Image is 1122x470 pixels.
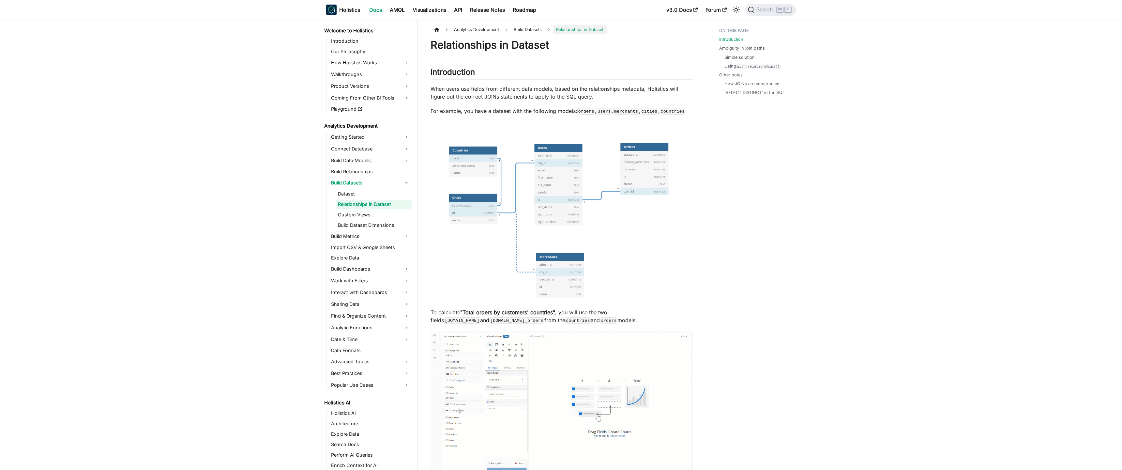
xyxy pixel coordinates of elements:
[724,89,785,96] a: 'SELECT DISTINCT' in the SQL
[431,39,693,52] h1: Relationships in Dataset
[613,108,639,115] code: merchants
[662,5,702,15] a: v3.0 Docs
[660,108,686,115] code: countries
[329,104,412,114] a: Playground
[329,81,412,91] a: Product Versions
[329,380,412,390] a: Popular Use Cases
[329,69,412,80] a: Walkthroughs
[329,231,412,242] a: Build Metrics
[724,63,781,69] a: Usingwith_relationships()
[745,4,796,16] button: Search (Ctrl+K)
[451,25,502,34] span: Analytics Development
[431,25,693,34] nav: Breadcrumbs
[322,121,412,131] a: Analytics Development
[329,144,412,154] a: Connect Database
[509,5,540,15] a: Roadmap
[466,5,509,15] a: Release Notes
[431,107,693,115] p: For example, you have a dataset with the following models: , , , ,
[460,309,555,316] strong: "Total orders by customers' countries"
[339,6,360,14] b: Holistics
[724,81,780,87] a: How JOINs are constructed
[597,108,612,115] code: users
[600,317,617,324] code: orders
[336,210,412,219] a: Custom Views
[329,419,412,428] a: Architecture
[329,155,412,166] a: Build Data Models
[731,5,741,15] button: Switch between dark and light mode (currently light mode)
[431,25,443,34] a: Home page
[409,5,450,15] a: Visualizations
[719,45,765,51] a: Ambiguity in join paths
[719,36,743,42] a: Introduction
[322,26,412,35] a: Welcome to Holistics
[329,275,412,286] a: Work with Filters
[431,85,693,101] p: When users use fields from different data models, based on the relationships metadata, Holistics ...
[329,450,412,460] a: Perform AI Queries
[329,93,412,103] a: Coming From Other BI Tools
[577,108,595,115] code: orders
[431,67,693,80] h2: Introduction
[329,346,412,355] a: Data Formats
[336,189,412,198] a: Dataset
[736,64,781,69] code: with_relationships()
[329,368,412,379] a: Best Practices
[336,200,412,209] a: Relationships in Dataset
[322,398,412,407] a: Holistics AI
[754,7,777,13] span: Search
[329,264,412,274] a: Build Dashboards
[326,5,360,15] a: HolisticsHolistics
[329,299,412,309] a: Sharing Data
[329,37,412,46] a: Introduction
[329,47,412,56] a: Our Philosophy
[329,167,412,176] a: Build Relationships
[365,5,386,15] a: Docs
[489,317,544,324] code: [DOMAIN_NAME]_orders
[329,243,412,252] a: Import CSV & Google Sheets
[329,461,412,470] a: Enrich Context for AI
[326,5,337,15] img: Holistics
[329,311,412,321] a: Find & Organize Content
[336,221,412,230] a: Build Dataset Dimensions
[329,132,412,142] a: Getting Started
[386,5,409,15] a: AMQL
[785,7,791,12] kbd: K
[329,57,412,68] a: How Holistics Works
[444,317,480,324] code: [DOMAIN_NAME]
[320,20,417,470] nav: Docs sidebar
[329,322,412,333] a: Analytic Functions
[510,25,545,34] span: Build Datasets
[431,308,693,324] p: To calculate , you will use the two fields and from the and models:
[329,409,412,418] a: Holistics AI
[329,440,412,449] a: Search Docs
[329,253,412,262] a: Explore Data
[641,108,658,115] code: cities
[329,430,412,439] a: Explore Data
[329,178,412,188] a: Build Datasets
[450,5,466,15] a: API
[702,5,731,15] a: Forum
[719,72,743,78] a: Other notes
[329,334,412,345] a: Date & Time
[565,317,591,324] code: countries
[329,356,412,367] a: Advanced Topics
[724,54,755,60] a: Simple solution
[553,25,607,34] span: Relationships in Dataset
[329,287,412,298] a: Interact with Dashboards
